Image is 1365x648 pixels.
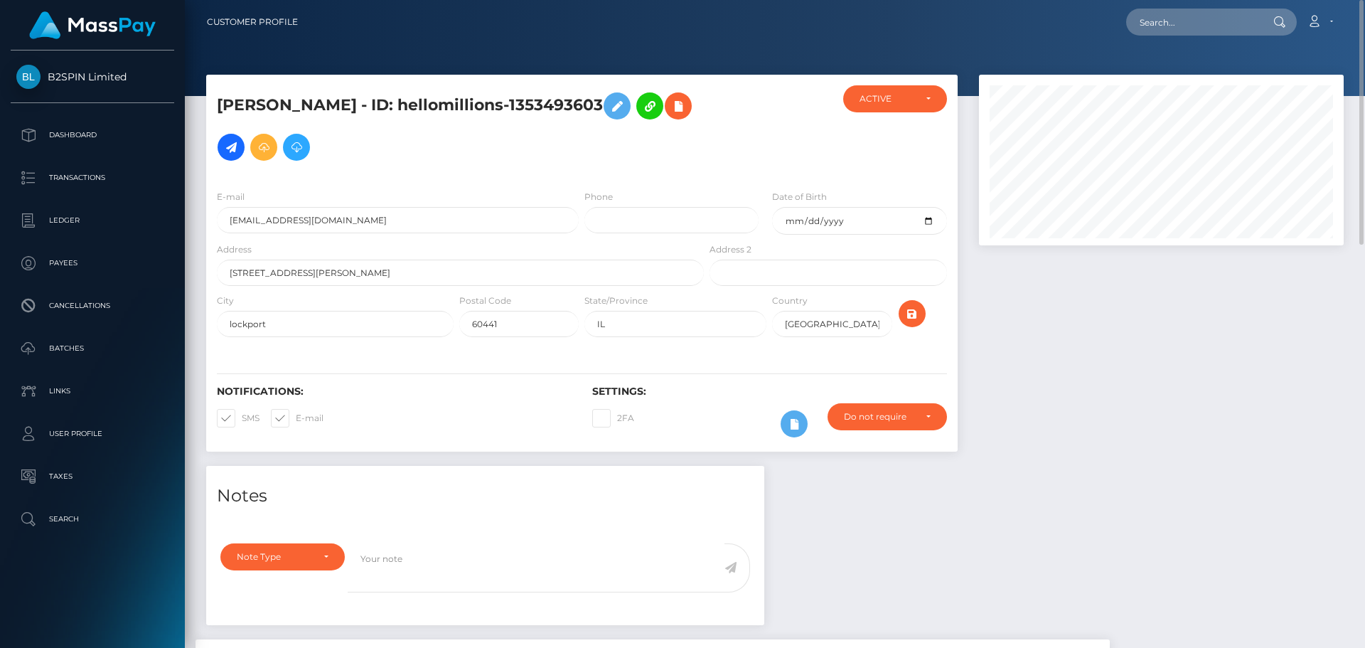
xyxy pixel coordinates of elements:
p: Cancellations [16,295,168,317]
a: Ledger [11,203,174,238]
a: Transactions [11,160,174,196]
input: Search... [1126,9,1260,36]
h4: Notes [217,484,754,509]
label: E-mail [217,191,245,203]
div: Note Type [237,551,312,563]
p: Batches [16,338,168,359]
a: Taxes [11,459,174,494]
a: Search [11,501,174,537]
label: City [217,294,234,307]
label: Address [217,243,252,256]
p: Payees [16,253,168,274]
label: Country [772,294,808,307]
button: Do not require [828,403,947,430]
a: Initiate Payout [218,134,245,161]
a: Customer Profile [207,7,298,37]
p: Dashboard [16,124,168,146]
a: User Profile [11,416,174,452]
a: Batches [11,331,174,366]
p: Taxes [16,466,168,487]
p: User Profile [16,423,168,445]
label: 2FA [592,409,634,427]
h6: Notifications: [217,386,571,398]
label: E-mail [271,409,323,427]
label: Address 2 [710,243,751,256]
label: Date of Birth [772,191,827,203]
p: Ledger [16,210,168,231]
button: Note Type [220,543,345,570]
div: Do not require [844,411,914,423]
p: Transactions [16,167,168,188]
label: Phone [584,191,613,203]
img: B2SPIN Limited [16,65,41,89]
label: Postal Code [459,294,511,307]
p: Search [16,509,168,530]
label: SMS [217,409,259,427]
label: State/Province [584,294,648,307]
a: Cancellations [11,288,174,324]
button: ACTIVE [843,85,947,112]
a: Payees [11,245,174,281]
h5: [PERSON_NAME] - ID: hellomillions-1353493603 [217,85,696,168]
a: Links [11,373,174,409]
img: MassPay Logo [29,11,156,39]
h6: Settings: [592,386,946,398]
p: Links [16,381,168,402]
a: Dashboard [11,117,174,153]
div: ACTIVE [860,93,914,105]
span: B2SPIN Limited [11,70,174,83]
